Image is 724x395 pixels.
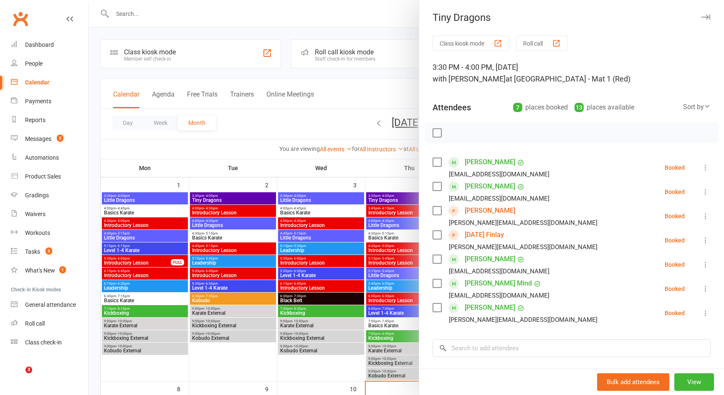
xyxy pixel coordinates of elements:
[433,339,711,357] input: Search to add attendees
[433,61,711,85] div: 3:30 PM - 4:00 PM, [DATE]
[597,373,669,391] button: Bulk add attendees
[506,74,630,83] span: at [GEOGRAPHIC_DATA] - Mat 1 (Red)
[449,169,549,180] div: [EMAIL_ADDRESS][DOMAIN_NAME]
[513,102,568,113] div: places booked
[465,252,515,266] a: [PERSON_NAME]
[449,290,549,301] div: [EMAIL_ADDRESS][DOMAIN_NAME]
[11,186,88,205] a: Gradings
[25,154,59,161] div: Automations
[11,224,88,242] a: Workouts
[449,217,597,228] div: [PERSON_NAME][EMAIL_ADDRESS][DOMAIN_NAME]
[25,229,50,236] div: Workouts
[665,189,685,195] div: Booked
[11,205,88,224] a: Waivers
[11,148,88,167] a: Automations
[465,155,515,169] a: [PERSON_NAME]
[683,102,711,112] div: Sort by
[465,301,515,314] a: [PERSON_NAME]
[25,248,40,255] div: Tasks
[59,266,66,273] span: 1
[57,135,63,142] span: 5
[11,242,88,261] a: Tasks 3
[449,242,597,252] div: [PERSON_NAME][EMAIL_ADDRESS][DOMAIN_NAME]
[665,165,685,171] div: Booked
[25,367,32,373] span: 3
[11,333,88,352] a: Class kiosk mode
[25,135,51,142] div: Messages
[575,102,634,113] div: places available
[11,54,88,73] a: People
[465,277,532,290] a: [PERSON_NAME] Mind
[449,266,549,277] div: [EMAIL_ADDRESS][DOMAIN_NAME]
[11,36,88,54] a: Dashboard
[433,102,471,113] div: Attendees
[433,74,506,83] span: with [PERSON_NAME]
[11,73,88,92] a: Calendar
[665,310,685,316] div: Booked
[25,79,49,86] div: Calendar
[25,339,62,346] div: Class check-in
[11,130,88,148] a: Messages 5
[419,12,724,23] div: Tiny Dragons
[46,247,52,255] span: 3
[11,314,88,333] a: Roll call
[25,267,55,274] div: What's New
[25,211,46,217] div: Waivers
[25,320,45,327] div: Roll call
[665,262,685,268] div: Booked
[449,314,597,325] div: [PERSON_NAME][EMAIL_ADDRESS][DOMAIN_NAME]
[665,286,685,292] div: Booked
[516,36,568,51] button: Roll call
[11,296,88,314] a: General attendance kiosk mode
[25,98,51,104] div: Payments
[11,261,88,280] a: What's New1
[449,193,549,204] div: [EMAIL_ADDRESS][DOMAIN_NAME]
[665,213,685,219] div: Booked
[11,92,88,111] a: Payments
[10,8,31,29] a: Clubworx
[465,228,504,242] a: [DATE] Finlay
[674,373,714,391] button: View
[11,111,88,130] a: Reports
[575,103,584,112] div: 13
[11,167,88,186] a: Product Sales
[433,36,509,51] button: Class kiosk mode
[465,204,515,217] a: [PERSON_NAME]
[513,103,522,112] div: 7
[25,117,46,123] div: Reports
[25,41,54,48] div: Dashboard
[665,237,685,243] div: Booked
[25,173,61,180] div: Product Sales
[465,180,515,193] a: [PERSON_NAME]
[8,367,28,387] iframe: Intercom live chat
[25,192,49,199] div: Gradings
[25,60,43,67] div: People
[25,301,76,308] div: General attendance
